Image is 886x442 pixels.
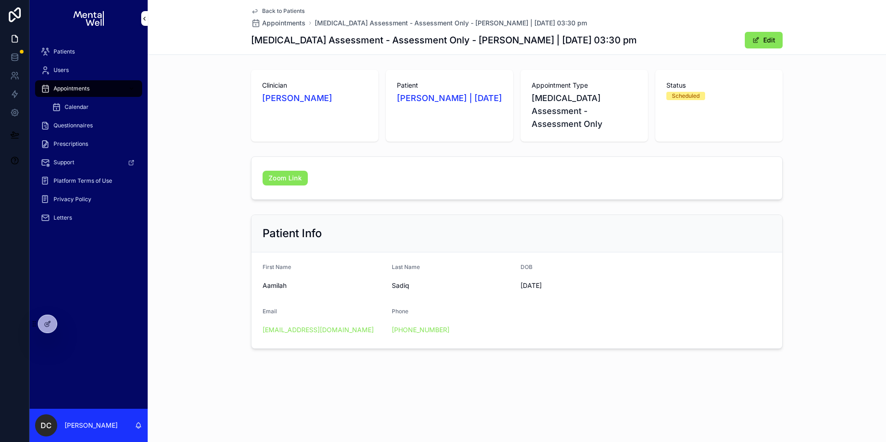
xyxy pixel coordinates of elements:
[263,308,277,315] span: Email
[35,209,142,226] a: Letters
[54,122,93,129] span: Questionnaires
[35,62,142,78] a: Users
[532,81,637,90] span: Appointment Type
[263,263,291,270] span: First Name
[262,92,332,105] a: [PERSON_NAME]
[532,92,637,131] span: [MEDICAL_DATA] Assessment - Assessment Only
[745,32,783,48] button: Edit
[397,81,502,90] span: Patient
[35,191,142,208] a: Privacy Policy
[521,263,533,270] span: DOB
[54,85,90,92] span: Appointments
[672,92,700,100] div: Scheduled
[73,11,103,26] img: App logo
[35,117,142,134] a: Questionnaires
[666,81,772,90] span: Status
[35,136,142,152] a: Prescriptions
[251,18,305,28] a: Appointments
[392,308,408,315] span: Phone
[392,281,514,290] span: Sadiq
[41,420,52,431] span: DC
[35,173,142,189] a: Platform Terms of Use
[392,263,420,270] span: Last Name
[54,159,74,166] span: Support
[251,7,305,15] a: Back to Patients
[65,421,118,430] p: [PERSON_NAME]
[46,99,142,115] a: Calendar
[35,154,142,171] a: Support
[54,196,91,203] span: Privacy Policy
[263,171,308,185] a: Zoom Link
[65,103,89,111] span: Calendar
[54,48,75,55] span: Patients
[397,92,502,105] a: [PERSON_NAME] | [DATE]
[263,226,322,241] h2: Patient Info
[263,281,384,290] span: Aamilah
[392,325,449,334] a: [PHONE_NUMBER]
[263,325,374,334] a: [EMAIL_ADDRESS][DOMAIN_NAME]
[251,34,637,47] h1: [MEDICAL_DATA] Assessment - Assessment Only - [PERSON_NAME] | [DATE] 03:30 pm
[315,18,587,28] a: [MEDICAL_DATA] Assessment - Assessment Only - [PERSON_NAME] | [DATE] 03:30 pm
[54,66,69,74] span: Users
[35,43,142,60] a: Patients
[30,37,148,238] div: scrollable content
[54,214,72,221] span: Letters
[54,140,88,148] span: Prescriptions
[521,281,685,290] span: [DATE]
[262,81,367,90] span: Clinician
[262,18,305,28] span: Appointments
[262,7,305,15] span: Back to Patients
[35,80,142,97] a: Appointments
[54,177,112,185] span: Platform Terms of Use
